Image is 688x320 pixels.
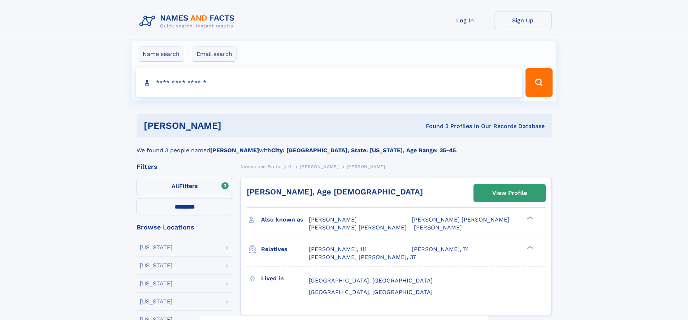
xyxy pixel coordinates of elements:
[247,187,423,196] a: [PERSON_NAME], Age [DEMOGRAPHIC_DATA]
[241,162,280,171] a: Names and Facts
[309,216,357,223] span: [PERSON_NAME]
[261,214,309,226] h3: Also known as
[492,185,527,201] div: View Profile
[474,184,545,202] a: View Profile
[288,162,292,171] a: H
[140,299,173,304] div: [US_STATE]
[300,164,338,169] span: [PERSON_NAME]
[414,224,462,231] span: [PERSON_NAME]
[192,47,237,62] label: Email search
[412,245,469,253] a: [PERSON_NAME], 74
[137,137,552,155] div: We found 3 people named with .
[137,12,241,31] img: Logo Names and Facts
[347,164,385,169] span: [PERSON_NAME]
[309,253,416,261] a: [PERSON_NAME] [PERSON_NAME], 37
[525,216,534,220] div: ❯
[137,163,233,170] div: Filters
[309,245,367,253] a: [PERSON_NAME], 111
[288,164,292,169] span: H
[261,272,309,285] h3: Lived in
[525,68,552,97] button: Search Button
[137,178,233,195] label: Filters
[300,162,338,171] a: [PERSON_NAME]
[324,122,545,130] div: Found 3 Profiles In Our Records Database
[140,281,173,286] div: [US_STATE]
[525,245,534,250] div: ❯
[309,289,433,295] span: [GEOGRAPHIC_DATA], [GEOGRAPHIC_DATA]
[144,121,324,130] h1: [PERSON_NAME]
[136,68,523,97] input: search input
[436,12,494,29] a: Log In
[261,243,309,255] h3: Relatives
[412,216,510,223] span: [PERSON_NAME] [PERSON_NAME]
[210,147,259,154] b: [PERSON_NAME]
[494,12,552,29] a: Sign Up
[138,47,184,62] label: Name search
[309,224,407,231] span: [PERSON_NAME] [PERSON_NAME]
[271,147,456,154] b: City: [GEOGRAPHIC_DATA], State: [US_STATE], Age Range: 35-45
[140,263,173,268] div: [US_STATE]
[140,245,173,250] div: [US_STATE]
[309,277,433,284] span: [GEOGRAPHIC_DATA], [GEOGRAPHIC_DATA]
[172,183,179,189] span: All
[137,224,233,231] div: Browse Locations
